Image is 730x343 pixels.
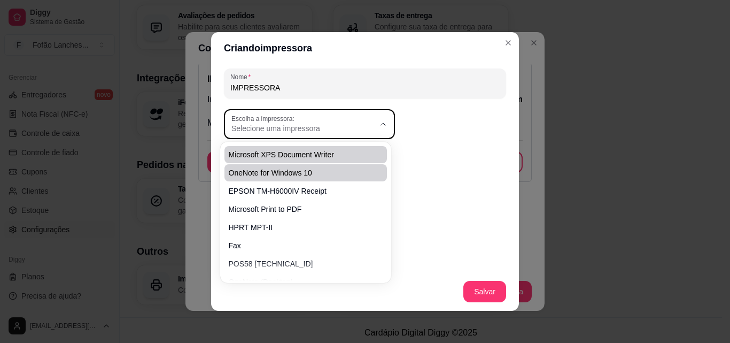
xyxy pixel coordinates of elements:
[231,123,375,134] span: Selecione uma impressora
[229,277,372,287] span: OneNote (Desktop)
[463,281,506,302] button: Salvar
[229,204,372,215] span: Microsoft Print to PDF
[230,82,500,93] input: Nome
[229,222,372,233] span: HPRT MPT-II
[229,149,372,160] span: Microsoft XPS Document Writer
[229,258,372,269] span: POS58 [TECHNICAL_ID]
[229,167,372,178] span: OneNote for Windows 10
[231,114,298,123] label: Escolha a impressora:
[211,32,519,64] header: Criando impressora
[229,240,372,251] span: Fax
[229,186,372,196] span: EPSON TM-H6000IV Receipt
[230,72,254,81] label: Nome
[500,34,517,51] button: Close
